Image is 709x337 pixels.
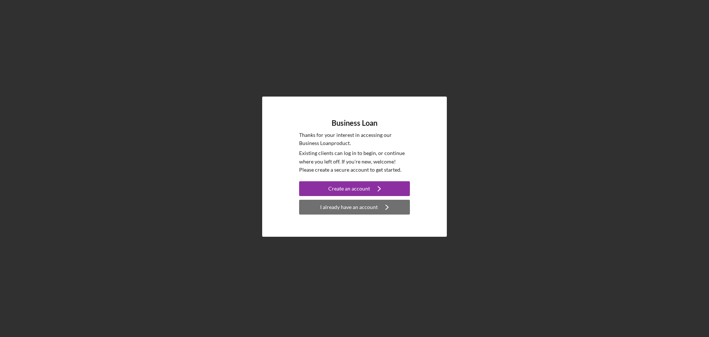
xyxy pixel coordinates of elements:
[299,131,410,148] p: Thanks for your interest in accessing our Business Loan product.
[320,200,378,215] div: I already have an account
[299,149,410,174] p: Existing clients can log in to begin, or continue where you left off. If you're new, welcome! Ple...
[299,181,410,196] button: Create an account
[299,181,410,198] a: Create an account
[299,200,410,215] button: I already have an account
[328,181,370,196] div: Create an account
[332,119,377,127] h4: Business Loan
